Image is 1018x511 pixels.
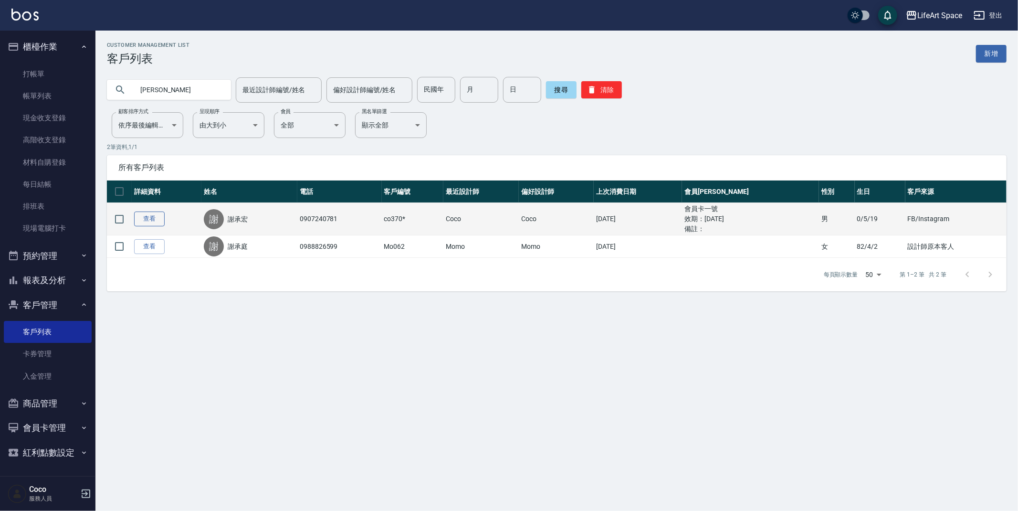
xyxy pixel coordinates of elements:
[107,42,189,48] h2: Customer Management List
[228,242,248,251] a: 謝承庭
[4,268,92,293] button: 報表及分析
[4,293,92,318] button: 客戶管理
[362,108,387,115] label: 黑名單篩選
[878,6,897,25] button: save
[193,112,264,138] div: 由大到小
[4,34,92,59] button: 櫃檯作業
[4,440,92,465] button: 紅利點數設定
[274,112,346,138] div: 全部
[281,108,291,115] label: 會員
[107,143,1007,151] p: 2 筆資料, 1 / 1
[112,112,183,138] div: 依序最後編輯時間
[201,181,297,203] th: 姓名
[4,321,92,343] a: 客戶列表
[228,214,248,224] a: 謝承宏
[594,203,682,235] td: [DATE]
[905,235,1007,258] td: 設計師原本客人
[519,203,594,235] td: Coco
[118,163,995,172] span: 所有客戶列表
[8,484,27,503] img: Person
[132,181,201,203] th: 詳細資料
[297,235,382,258] td: 0988826599
[4,151,92,173] a: 材料自購登錄
[684,204,817,214] ul: 會員卡一號
[594,235,682,258] td: [DATE]
[4,195,92,217] a: 排班表
[855,181,905,203] th: 生日
[118,108,148,115] label: 顧客排序方式
[443,235,518,258] td: Momo
[862,262,885,287] div: 50
[297,203,382,235] td: 0907240781
[355,112,427,138] div: 顯示全部
[297,181,382,203] th: 電話
[382,203,444,235] td: co370*
[976,45,1007,63] a: 新增
[4,343,92,365] a: 卡券管理
[4,107,92,129] a: 現金收支登錄
[382,181,444,203] th: 客戶編號
[824,270,858,279] p: 每頁顯示數量
[4,85,92,107] a: 帳單列表
[546,81,577,98] button: 搜尋
[29,494,78,503] p: 服務人員
[819,235,855,258] td: 女
[902,6,966,25] button: LifeArt Space
[443,203,518,235] td: Coco
[905,181,1007,203] th: 客戶來源
[11,9,39,21] img: Logo
[855,203,905,235] td: 0/5/19
[519,181,594,203] th: 偏好設計師
[107,52,189,65] h3: 客戶列表
[204,236,224,256] div: 謝
[382,235,444,258] td: Mo062
[519,235,594,258] td: Momo
[4,244,92,268] button: 預約管理
[199,108,220,115] label: 呈現順序
[682,181,819,203] th: 會員[PERSON_NAME]
[4,173,92,195] a: 每日結帳
[905,203,1007,235] td: FB/Instagram
[819,203,855,235] td: 男
[29,485,78,494] h5: Coco
[4,129,92,151] a: 高階收支登錄
[684,214,817,224] ul: 效期： [DATE]
[684,224,817,234] ul: 備註：
[134,212,165,226] a: 查看
[4,415,92,440] button: 會員卡管理
[819,181,855,203] th: 性別
[204,209,224,229] div: 謝
[134,77,223,103] input: 搜尋關鍵字
[594,181,682,203] th: 上次消費日期
[134,239,165,254] a: 查看
[443,181,518,203] th: 最近設計師
[917,10,962,21] div: LifeArt Space
[4,365,92,387] a: 入金管理
[4,217,92,239] a: 現場電腦打卡
[4,391,92,416] button: 商品管理
[900,270,946,279] p: 第 1–2 筆 共 2 筆
[970,7,1007,24] button: 登出
[581,81,622,98] button: 清除
[855,235,905,258] td: 82/4/2
[4,63,92,85] a: 打帳單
